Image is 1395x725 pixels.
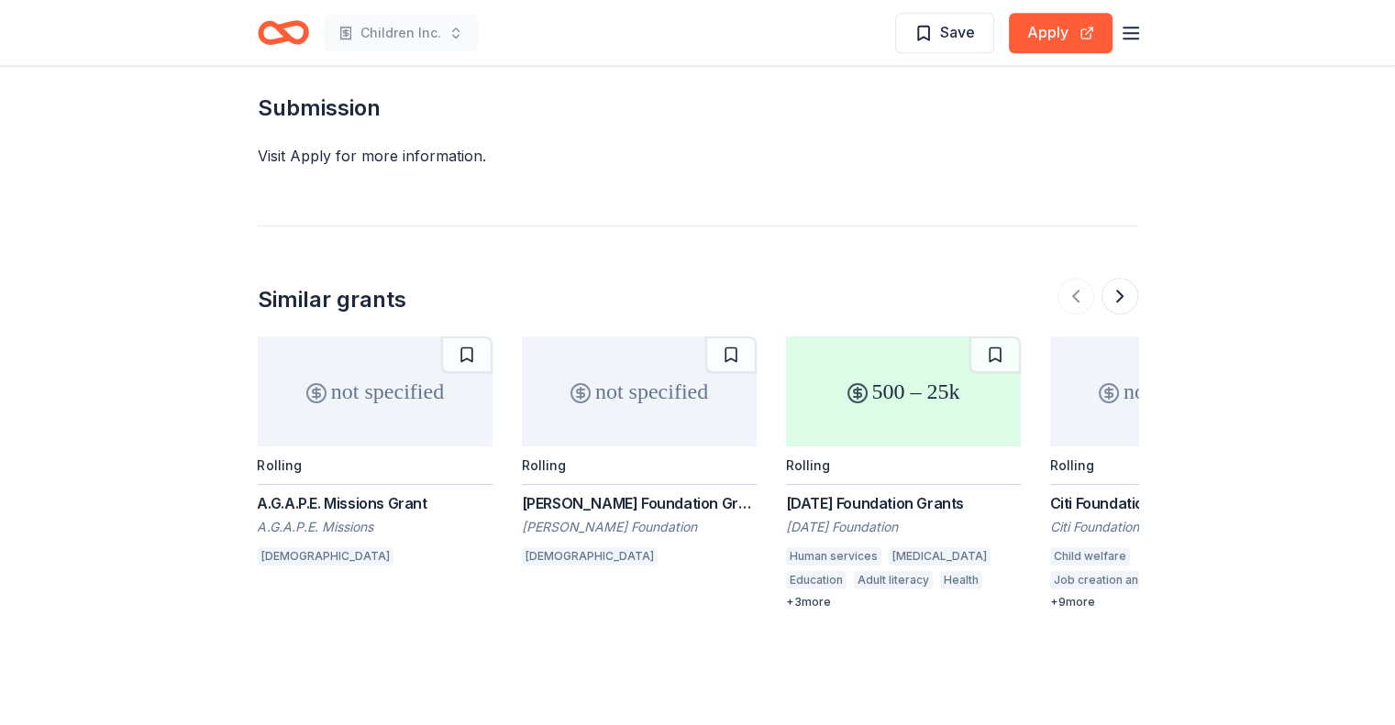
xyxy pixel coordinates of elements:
[786,492,1021,514] div: [DATE] Foundation Grants
[522,336,757,571] a: not specifiedRolling[PERSON_NAME] Foundation Grant Program[PERSON_NAME] Foundation[DEMOGRAPHIC_DATA]
[258,11,309,54] a: Home
[258,457,302,473] div: Rolling
[889,547,991,566] div: [MEDICAL_DATA]
[258,336,493,571] a: not specifiedRollingA.G.A.P.E. Missions GrantA.G.A.P.E. Missions[DEMOGRAPHIC_DATA]
[786,547,881,566] div: Human services
[1050,571,1286,589] div: Job creation and workforce development
[1009,13,1113,53] button: Apply
[895,13,994,53] button: Save
[258,518,493,536] div: A.G.A.P.E. Missions
[1050,457,1094,473] div: Rolling
[258,145,1138,167] div: Visit Apply for more information.
[258,547,393,566] div: [DEMOGRAPHIC_DATA]
[1050,336,1285,446] div: not specified
[940,571,982,589] div: Health
[522,547,658,566] div: [DEMOGRAPHIC_DATA]
[786,571,847,589] div: Education
[324,15,478,51] button: Children Inc.
[786,457,830,473] div: Rolling
[522,518,757,536] div: [PERSON_NAME] Foundation
[258,285,406,314] div: Similar grants
[1050,547,1130,566] div: Child welfare
[940,20,975,44] span: Save
[1050,492,1285,514] div: Citi Foundation Grant
[1050,336,1285,610] a: not specifiedRollingCiti Foundation GrantCiti FoundationChild welfareJob creation and workforce d...
[1050,518,1285,536] div: Citi Foundation
[854,571,933,589] div: Adult literacy
[522,492,757,514] div: [PERSON_NAME] Foundation Grant Program
[786,595,1021,610] div: + 3 more
[786,336,1021,446] div: 500 – 25k
[522,336,757,446] div: not specified
[786,518,1021,536] div: [DATE] Foundation
[258,93,1138,123] h2: Submission
[522,457,566,473] div: Rolling
[258,336,493,446] div: not specified
[1050,595,1285,610] div: + 9 more
[360,22,441,44] span: Children Inc.
[258,492,493,514] div: A.G.A.P.E. Missions Grant
[786,336,1021,610] a: 500 – 25kRolling[DATE] Foundation Grants[DATE] FoundationHuman services[MEDICAL_DATA]EducationAdu...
